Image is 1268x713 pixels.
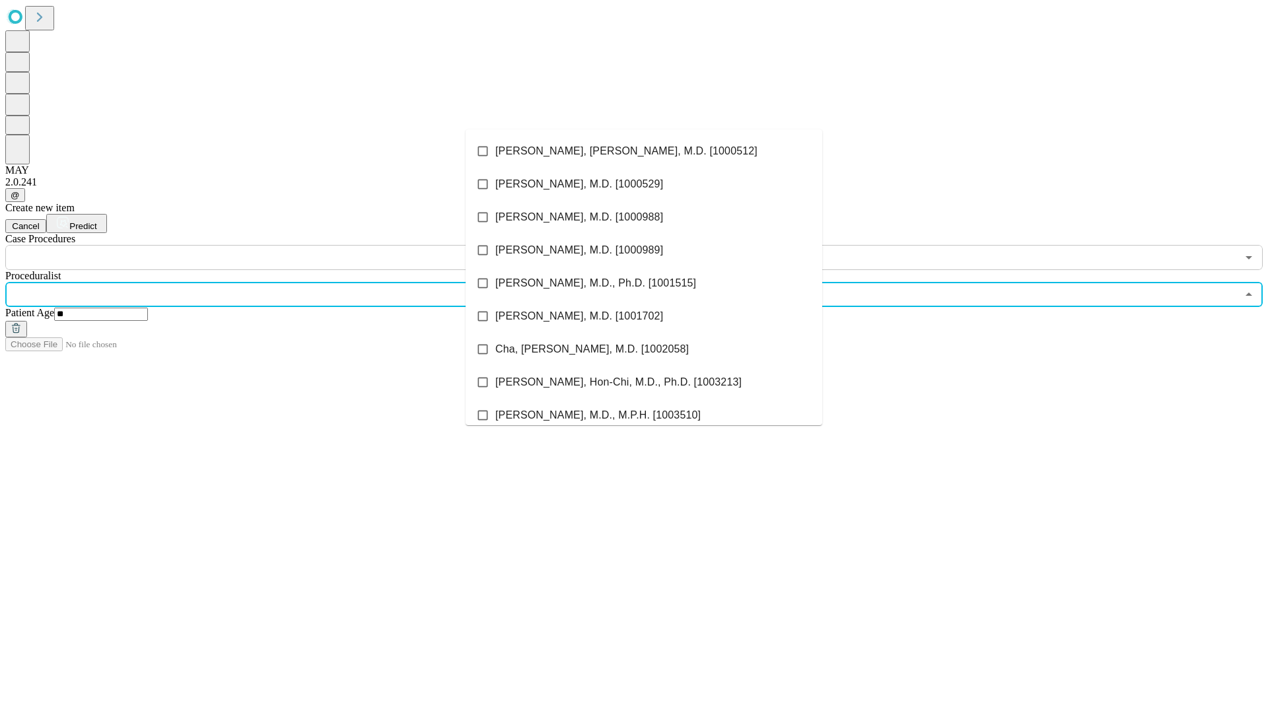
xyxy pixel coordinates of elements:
[1240,285,1258,304] button: Close
[5,307,54,318] span: Patient Age
[5,202,75,213] span: Create new item
[495,143,757,159] span: [PERSON_NAME], [PERSON_NAME], M.D. [1000512]
[1240,248,1258,267] button: Open
[5,188,25,202] button: @
[495,374,742,390] span: [PERSON_NAME], Hon-Chi, M.D., Ph.D. [1003213]
[5,270,61,281] span: Proceduralist
[5,233,75,244] span: Scheduled Procedure
[11,190,20,200] span: @
[495,275,696,291] span: [PERSON_NAME], M.D., Ph.D. [1001515]
[5,176,1263,188] div: 2.0.241
[5,219,46,233] button: Cancel
[69,221,96,231] span: Predict
[495,341,689,357] span: Cha, [PERSON_NAME], M.D. [1002058]
[5,164,1263,176] div: MAY
[495,242,663,258] span: [PERSON_NAME], M.D. [1000989]
[495,176,663,192] span: [PERSON_NAME], M.D. [1000529]
[46,214,107,233] button: Predict
[495,209,663,225] span: [PERSON_NAME], M.D. [1000988]
[495,407,701,423] span: [PERSON_NAME], M.D., M.P.H. [1003510]
[12,221,40,231] span: Cancel
[495,308,663,324] span: [PERSON_NAME], M.D. [1001702]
